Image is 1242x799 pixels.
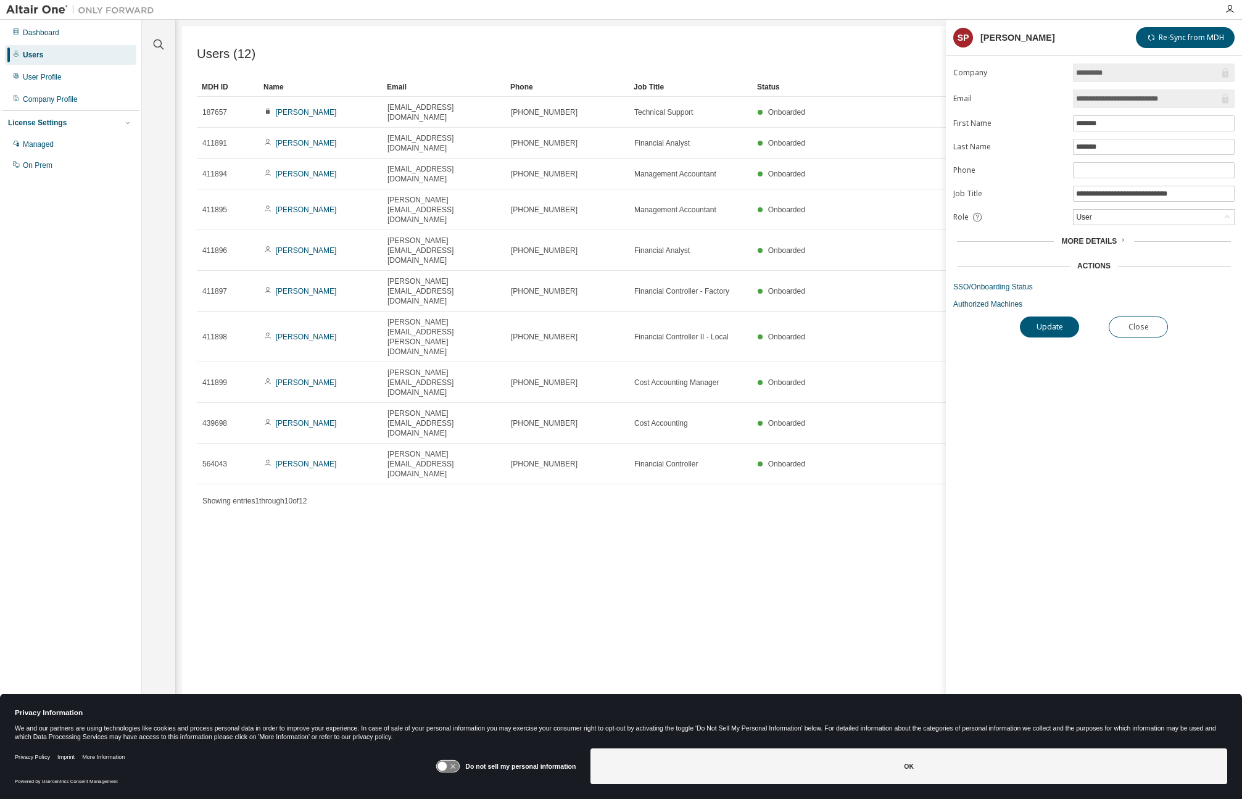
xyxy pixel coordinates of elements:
span: [PHONE_NUMBER] [511,246,578,255]
span: Management Accountant [634,169,716,179]
span: Management Accountant [634,205,716,215]
span: [EMAIL_ADDRESS][DOMAIN_NAME] [387,164,500,184]
span: [PHONE_NUMBER] [511,138,578,148]
span: 411899 [202,378,227,387]
a: [PERSON_NAME] [276,205,337,214]
span: [PERSON_NAME][EMAIL_ADDRESS][DOMAIN_NAME] [387,236,500,265]
div: User Profile [23,72,62,82]
a: [PERSON_NAME] [276,460,337,468]
span: [PHONE_NUMBER] [511,107,578,117]
span: 187657 [202,107,227,117]
label: Job Title [953,189,1066,199]
span: [PHONE_NUMBER] [511,205,578,215]
span: Financial Controller [634,459,698,469]
span: 564043 [202,459,227,469]
span: Onboarded [768,170,805,178]
span: Onboarded [768,378,805,387]
a: SSO/Onboarding Status [953,282,1235,292]
label: Company [953,68,1066,78]
span: 411897 [202,286,227,296]
button: Update [1020,317,1079,337]
div: On Prem [23,160,52,170]
div: Job Title [634,77,747,97]
span: [PERSON_NAME][EMAIL_ADDRESS][PERSON_NAME][DOMAIN_NAME] [387,317,500,357]
div: User [1074,210,1234,225]
a: [PERSON_NAME] [276,378,337,387]
div: Email [387,77,500,97]
label: Last Name [953,142,1066,152]
a: [PERSON_NAME] [276,287,337,296]
span: More Details [1061,237,1117,246]
span: Financial Analyst [634,138,690,148]
button: Close [1109,317,1168,337]
span: Users (12) [197,47,255,61]
div: Status [757,77,1157,97]
img: Altair One [6,4,160,16]
a: Authorized Machines [953,299,1235,309]
span: [EMAIL_ADDRESS][DOMAIN_NAME] [387,133,500,153]
span: 411891 [202,138,227,148]
span: [PHONE_NUMBER] [511,418,578,428]
span: Showing entries 1 through 10 of 12 [202,497,307,505]
a: [PERSON_NAME] [276,108,337,117]
span: Financial Controller - Factory [634,286,729,296]
span: Role [953,212,969,222]
div: Company Profile [23,94,78,104]
a: [PERSON_NAME] [276,246,337,255]
a: [PERSON_NAME] [276,333,337,341]
span: Onboarded [768,287,805,296]
span: 411895 [202,205,227,215]
div: Actions [1077,261,1111,271]
span: [EMAIL_ADDRESS][DOMAIN_NAME] [387,102,500,122]
span: Onboarded [768,419,805,428]
a: [PERSON_NAME] [276,139,337,147]
span: [PHONE_NUMBER] [511,459,578,469]
span: 439698 [202,418,227,428]
div: Phone [510,77,624,97]
span: 411898 [202,332,227,342]
div: Users [23,50,43,60]
div: Name [263,77,377,97]
div: SP [953,28,973,48]
span: Onboarded [768,205,805,214]
span: Onboarded [768,460,805,468]
span: Cost Accounting [634,418,688,428]
span: Financial Controller II - Local [634,332,729,342]
span: [PHONE_NUMBER] [511,332,578,342]
span: Onboarded [768,246,805,255]
span: [PERSON_NAME][EMAIL_ADDRESS][DOMAIN_NAME] [387,408,500,438]
button: Re-Sync from MDH [1136,27,1235,48]
span: [PERSON_NAME][EMAIL_ADDRESS][DOMAIN_NAME] [387,368,500,397]
div: [PERSON_NAME] [980,33,1055,43]
span: [PERSON_NAME][EMAIL_ADDRESS][DOMAIN_NAME] [387,449,500,479]
span: [PHONE_NUMBER] [511,378,578,387]
span: Onboarded [768,333,805,341]
label: First Name [953,118,1066,128]
span: Technical Support [634,107,693,117]
div: MDH ID [202,77,254,97]
span: [PHONE_NUMBER] [511,286,578,296]
span: Onboarded [768,139,805,147]
div: Managed [23,139,54,149]
span: Onboarded [768,108,805,117]
label: Email [953,94,1066,104]
div: License Settings [8,118,67,128]
span: [PHONE_NUMBER] [511,169,578,179]
span: 411896 [202,246,227,255]
label: Phone [953,165,1066,175]
a: [PERSON_NAME] [276,170,337,178]
div: User [1074,210,1093,224]
span: Financial Analyst [634,246,690,255]
a: [PERSON_NAME] [276,419,337,428]
span: [PERSON_NAME][EMAIL_ADDRESS][DOMAIN_NAME] [387,276,500,306]
span: Cost Accounting Manager [634,378,719,387]
span: [PERSON_NAME][EMAIL_ADDRESS][DOMAIN_NAME] [387,195,500,225]
div: Dashboard [23,28,59,38]
span: 411894 [202,169,227,179]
